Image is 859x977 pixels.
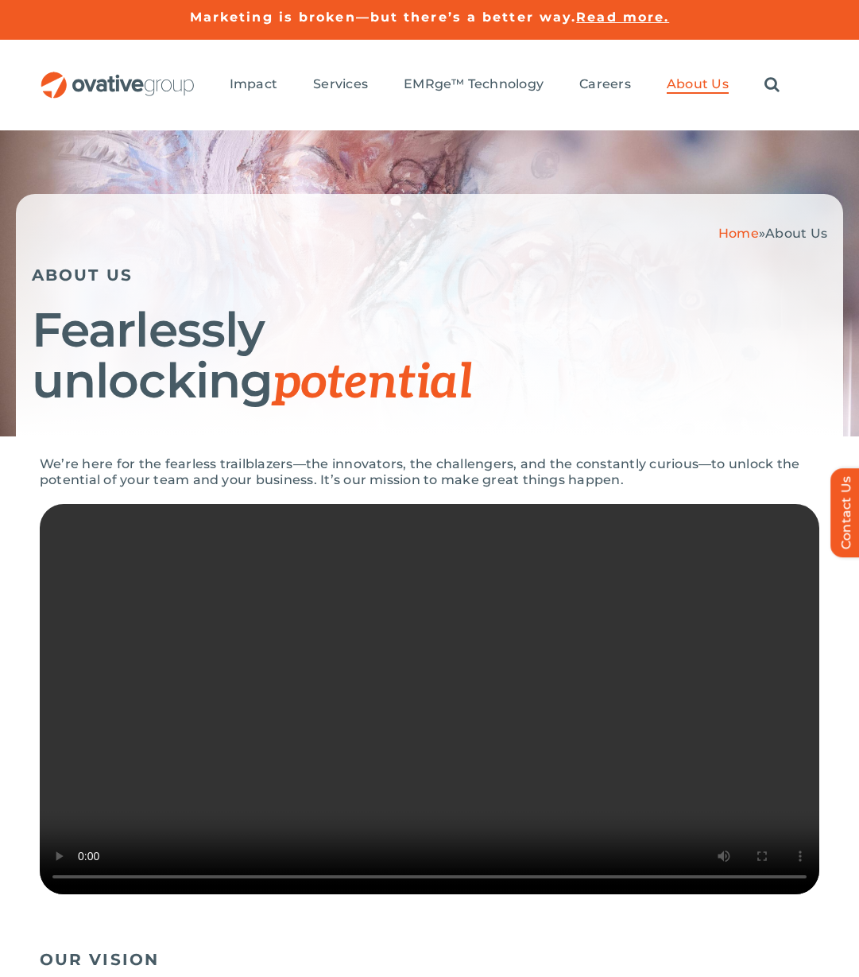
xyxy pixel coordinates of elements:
video: Sorry, your browser doesn't support embedded videos. [40,504,819,894]
span: Careers [579,76,631,92]
h5: OUR VISION [40,950,819,969]
a: Services [313,76,368,94]
a: About Us [667,76,729,94]
span: About Us [765,226,827,241]
a: Impact [230,76,277,94]
a: Careers [579,76,631,94]
p: We’re here for the fearless trailblazers—the innovators, the challengers, and the constantly curi... [40,456,819,488]
nav: Menu [230,60,780,110]
span: Impact [230,76,277,92]
span: About Us [667,76,729,92]
a: Home [718,226,759,241]
span: Services [313,76,368,92]
h5: ABOUT US [32,266,827,285]
span: EMRge™ Technology [404,76,544,92]
a: Read more. [576,10,669,25]
span: » [718,226,827,241]
span: potential [273,355,472,412]
a: Search [764,76,780,94]
a: EMRge™ Technology [404,76,544,94]
h1: Fearlessly unlocking [32,304,827,409]
a: Marketing is broken—but there’s a better way. [190,10,577,25]
a: OG_Full_horizontal_RGB [40,70,195,85]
